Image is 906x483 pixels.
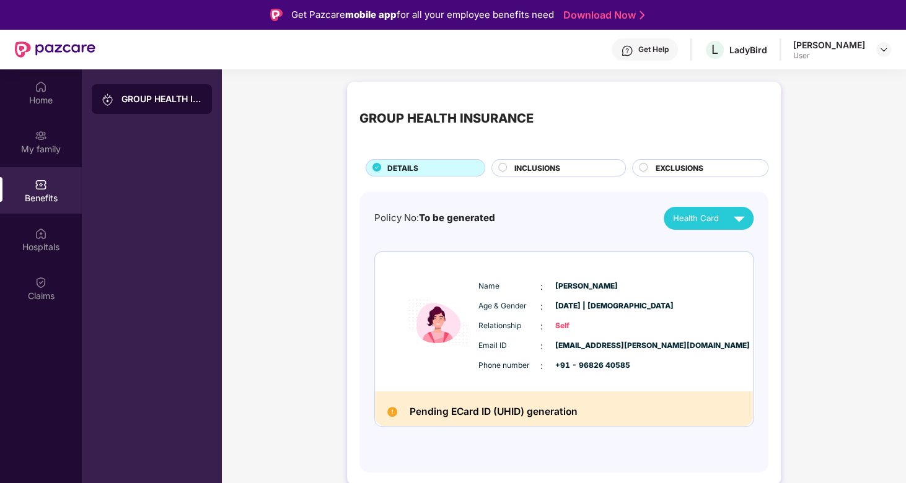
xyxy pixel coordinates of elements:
[270,9,283,21] img: Logo
[410,404,578,420] h2: Pending ECard ID (UHID) generation
[638,45,669,54] div: Get Help
[514,162,560,174] span: INCLUSIONS
[621,45,633,57] img: svg+xml;base64,PHN2ZyBpZD0iSGVscC0zMngzMiIgeG1sbnM9Imh0dHA6Ly93d3cudzMub3JnLzIwMDAvc3ZnIiB3aWR0aD...
[35,129,47,142] img: svg+xml;base64,PHN2ZyB3aWR0aD0iMjAiIGhlaWdodD0iMjAiIHZpZXdCb3g9IjAgMCAyMCAyMCIgZmlsbD0ibm9uZSIgeG...
[35,227,47,240] img: svg+xml;base64,PHN2ZyBpZD0iSG9zcGl0YWxzIiB4bWxucz0iaHR0cDovL3d3dy53My5vcmcvMjAwMC9zdmciIHdpZHRoPS...
[655,162,703,174] span: EXCLUSIONS
[478,360,540,372] span: Phone number
[35,80,47,93] img: svg+xml;base64,PHN2ZyBpZD0iSG9tZSIgeG1sbnM9Imh0dHA6Ly93d3cudzMub3JnLzIwMDAvc3ZnIiB3aWR0aD0iMjAiIG...
[729,44,767,56] div: LadyBird
[555,281,617,292] span: [PERSON_NAME]
[728,207,750,229] img: svg+xml;base64,PHN2ZyB4bWxucz0iaHR0cDovL3d3dy53My5vcmcvMjAwMC9zdmciIHZpZXdCb3g9IjAgMCAyNCAyNCIgd2...
[540,339,543,353] span: :
[540,320,543,333] span: :
[35,276,47,289] img: svg+xml;base64,PHN2ZyBpZD0iQ2xhaW0iIHhtbG5zPSJodHRwOi8vd3d3LnczLm9yZy8yMDAwL3N2ZyIgd2lkdGg9IjIwIi...
[664,207,754,230] button: Health Card
[673,212,719,225] span: Health Card
[291,7,554,22] div: Get Pazcare for all your employee benefits need
[419,212,495,224] span: To be generated
[478,320,540,332] span: Relationship
[387,407,397,417] img: Pending
[555,300,617,312] span: [DATE] | [DEMOGRAPHIC_DATA]
[15,41,95,58] img: New Pazcare Logo
[121,93,202,105] div: GROUP HEALTH INSURANCE
[35,178,47,191] img: svg+xml;base64,PHN2ZyBpZD0iQmVuZWZpdHMiIHhtbG5zPSJodHRwOi8vd3d3LnczLm9yZy8yMDAwL3N2ZyIgd2lkdGg9Ij...
[793,51,865,61] div: User
[478,281,540,292] span: Name
[540,300,543,313] span: :
[555,320,617,332] span: Self
[387,162,418,174] span: DETAILS
[478,340,540,352] span: Email ID
[879,45,889,54] img: svg+xml;base64,PHN2ZyBpZD0iRHJvcGRvd24tMzJ4MzIiIHhtbG5zPSJodHRwOi8vd3d3LnczLm9yZy8yMDAwL3N2ZyIgd2...
[359,109,534,129] div: GROUP HEALTH INSURANCE
[540,280,543,294] span: :
[793,39,865,51] div: [PERSON_NAME]
[711,42,718,57] span: L
[401,268,475,375] img: icon
[540,359,543,373] span: :
[640,9,644,22] img: Stroke
[555,340,617,352] span: [EMAIL_ADDRESS][PERSON_NAME][DOMAIN_NAME]
[374,211,495,225] div: Policy No:
[563,9,641,22] a: Download Now
[478,300,540,312] span: Age & Gender
[555,360,617,372] span: +91 - 96826 40585
[345,9,397,20] strong: mobile app
[102,94,114,106] img: svg+xml;base64,PHN2ZyB3aWR0aD0iMjAiIGhlaWdodD0iMjAiIHZpZXdCb3g9IjAgMCAyMCAyMCIgZmlsbD0ibm9uZSIgeG...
